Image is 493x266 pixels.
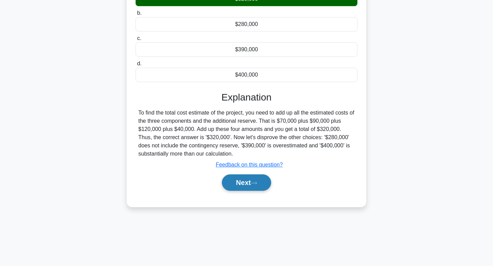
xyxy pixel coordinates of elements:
h3: Explanation [140,92,353,103]
div: $280,000 [136,17,357,31]
span: c. [137,35,141,41]
a: Feedback on this question? [216,162,283,168]
span: b. [137,10,141,16]
div: To find the total cost estimate of the project, you need to add up all the estimated costs of the... [138,109,355,158]
div: $400,000 [136,68,357,82]
span: d. [137,61,141,66]
button: Next [222,174,271,191]
div: $390,000 [136,42,357,57]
